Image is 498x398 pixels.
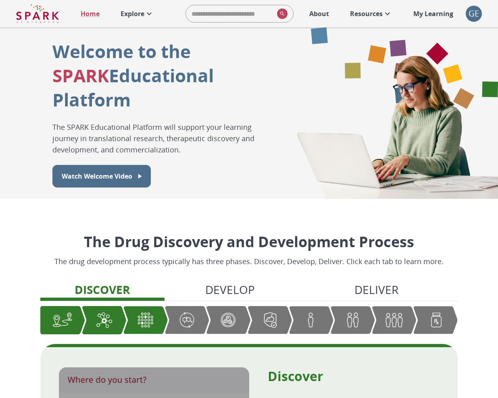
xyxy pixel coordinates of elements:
[466,6,482,22] button: account of current user
[205,281,255,298] p: Develop
[121,9,144,19] p: Explore
[75,281,130,298] p: Discover
[54,231,444,253] p: The Drug Discovery and Development Process
[16,4,60,23] img: Logo of SPARK at Stanford
[346,5,396,23] a: Resources
[274,5,288,22] button: search
[52,39,275,112] p: Welcome to the Educational Platform
[117,5,158,23] a: Explore
[354,281,398,298] p: Deliver
[268,367,440,385] p: Discover
[81,9,100,19] p: Home
[350,9,383,19] p: Resources
[466,6,482,22] div: GE
[309,9,329,19] p: About
[413,9,453,19] p: My Learning
[52,165,151,188] button: Watch Welcome Video
[305,5,333,23] a: About
[54,256,444,267] p: The drug development process typically has three phases. Discover, Develop, Deliver. Click each t...
[40,306,458,334] div: Graphic showing the progression through the Discover, Develop, and Deliver pipeline, highlighting...
[52,63,109,88] span: SPARK
[409,5,458,23] a: My Learning
[62,171,132,181] p: Watch Welcome Video
[52,121,275,155] p: The SPARK Educational Platform will support your learning journey in translational research, ther...
[77,5,104,23] a: Home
